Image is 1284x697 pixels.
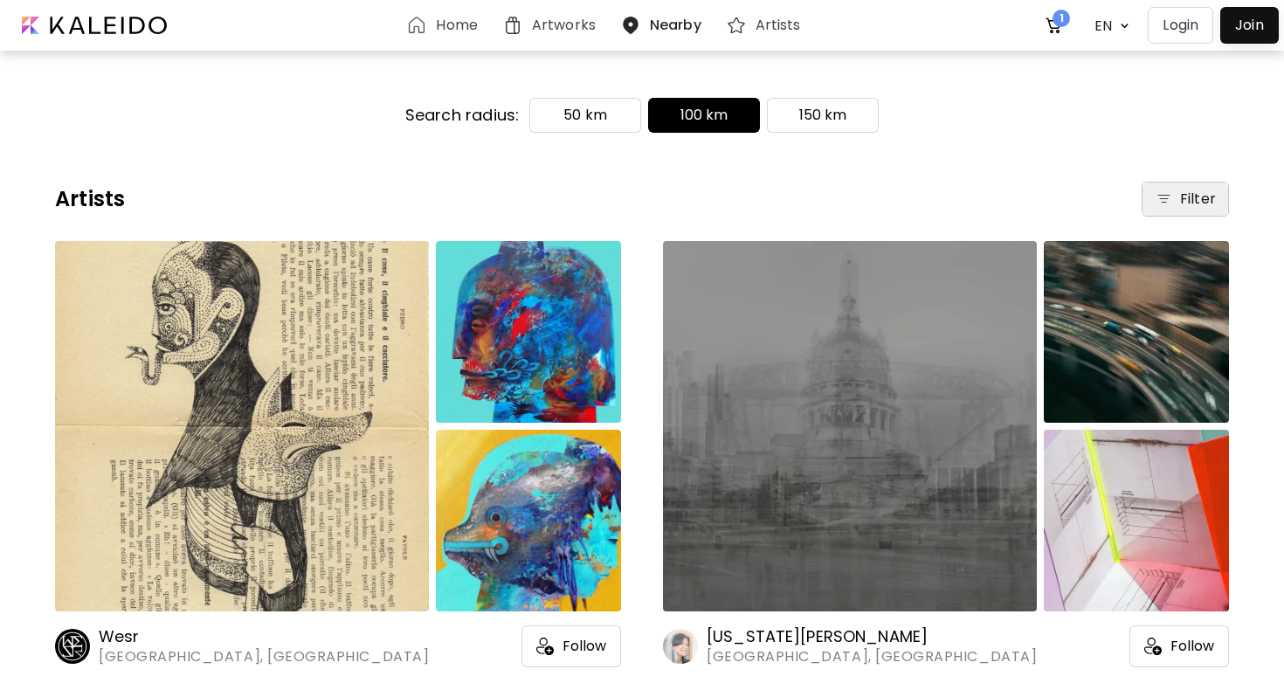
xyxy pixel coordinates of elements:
img: https://cdn.kaleido.art/CDN/Artwork/92756/Thumbnail/medium.webp?updated=407779 [1044,241,1229,423]
img: icon [536,638,554,655]
h6: [US_STATE][PERSON_NAME] [707,626,1037,647]
h6: Nearby [650,18,701,32]
p: Artists [55,183,126,215]
button: 50 km [529,98,641,133]
img: https://cdn.kaleido.art/CDN/Artwork/112460/Thumbnail/medium.webp?updated=494925 [436,430,621,611]
p: 100 km [680,105,728,126]
h6: Home [436,18,477,32]
img: https://cdn.kaleido.art/CDN/Artwork/112458/Thumbnail/medium.webp?updated=494915 [436,241,621,423]
span: [GEOGRAPHIC_DATA], [GEOGRAPHIC_DATA] [707,647,1037,666]
a: Artworks [502,15,603,36]
h6: Artists [756,18,801,32]
span: 1 [1053,10,1070,27]
p: Search radius: [405,104,519,127]
h6: Filter [1180,189,1216,210]
a: https://cdn.kaleido.art/CDN/Artwork/113775/Thumbnail/large.webp?updated=501388https://cdn.kaleido... [55,238,621,667]
div: Follow [1129,625,1229,667]
a: Login [1148,7,1220,44]
span: [GEOGRAPHIC_DATA], [GEOGRAPHIC_DATA] [99,647,429,666]
img: https://cdn.kaleido.art/CDN/Artwork/113775/Thumbnail/large.webp?updated=501388 [55,241,429,611]
button: Filter [1142,182,1229,217]
a: Artists [726,15,808,36]
img: cart [1044,15,1065,36]
a: Join [1220,7,1279,44]
a: https://cdn.kaleido.art/CDN/Artwork/92760/Thumbnail/large.webp?updated=407769https://cdn.kaleido.... [663,238,1229,667]
button: 100 km [648,98,760,133]
span: Follow [1170,638,1214,655]
button: Login [1148,7,1213,44]
img: https://cdn.kaleido.art/CDN/Artwork/92750/Thumbnail/medium.webp?updated=407818 [1044,430,1229,611]
img: arrow down [1115,17,1134,34]
p: Login [1163,15,1198,36]
span: Follow [563,638,606,655]
div: Follow [521,625,621,667]
p: 150 km [799,105,847,126]
a: Nearby [620,15,708,36]
h6: Wesr [99,626,429,647]
div: EN [1086,10,1115,41]
button: 150 km [767,98,879,133]
a: Home [406,15,484,36]
img: https://cdn.kaleido.art/CDN/Artwork/92760/Thumbnail/large.webp?updated=407769 [663,241,1037,611]
h6: Artworks [532,18,596,32]
p: 50 km [563,105,607,126]
img: icon [1144,638,1162,655]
